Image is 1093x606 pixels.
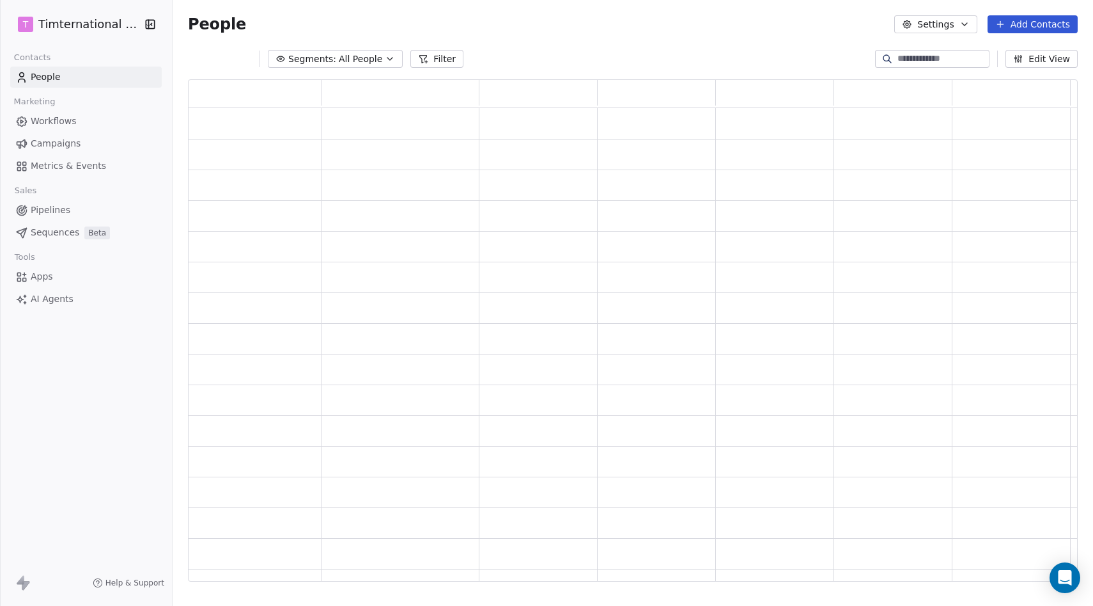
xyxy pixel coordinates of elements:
a: People [10,67,162,88]
span: Segments: [288,52,336,66]
span: All People [339,52,382,66]
a: Workflows [10,111,162,132]
span: Pipelines [31,203,70,217]
span: AI Agents [31,292,74,306]
span: T [23,18,29,31]
span: Metrics & Events [31,159,106,173]
span: Sequences [31,226,79,239]
button: Add Contacts [988,15,1078,33]
a: Campaigns [10,133,162,154]
span: Timternational B.V. [38,16,141,33]
span: Apps [31,270,53,283]
a: Apps [10,266,162,287]
a: AI Agents [10,289,162,310]
span: Help & Support [105,578,164,588]
span: People [188,15,246,34]
span: Campaigns [31,137,81,150]
button: Edit View [1005,50,1078,68]
a: Metrics & Events [10,155,162,177]
span: Marketing [8,92,61,111]
button: TTimternational B.V. [15,13,136,35]
span: Contacts [8,48,56,67]
span: People [31,70,61,84]
a: SequencesBeta [10,222,162,243]
button: Settings [894,15,977,33]
span: Sales [9,181,42,200]
span: Beta [84,227,110,239]
div: Open Intercom Messenger [1050,562,1080,593]
span: Workflows [31,115,77,128]
a: Help & Support [93,578,164,588]
button: Filter [410,50,463,68]
a: Pipelines [10,200,162,221]
span: Tools [9,248,40,267]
